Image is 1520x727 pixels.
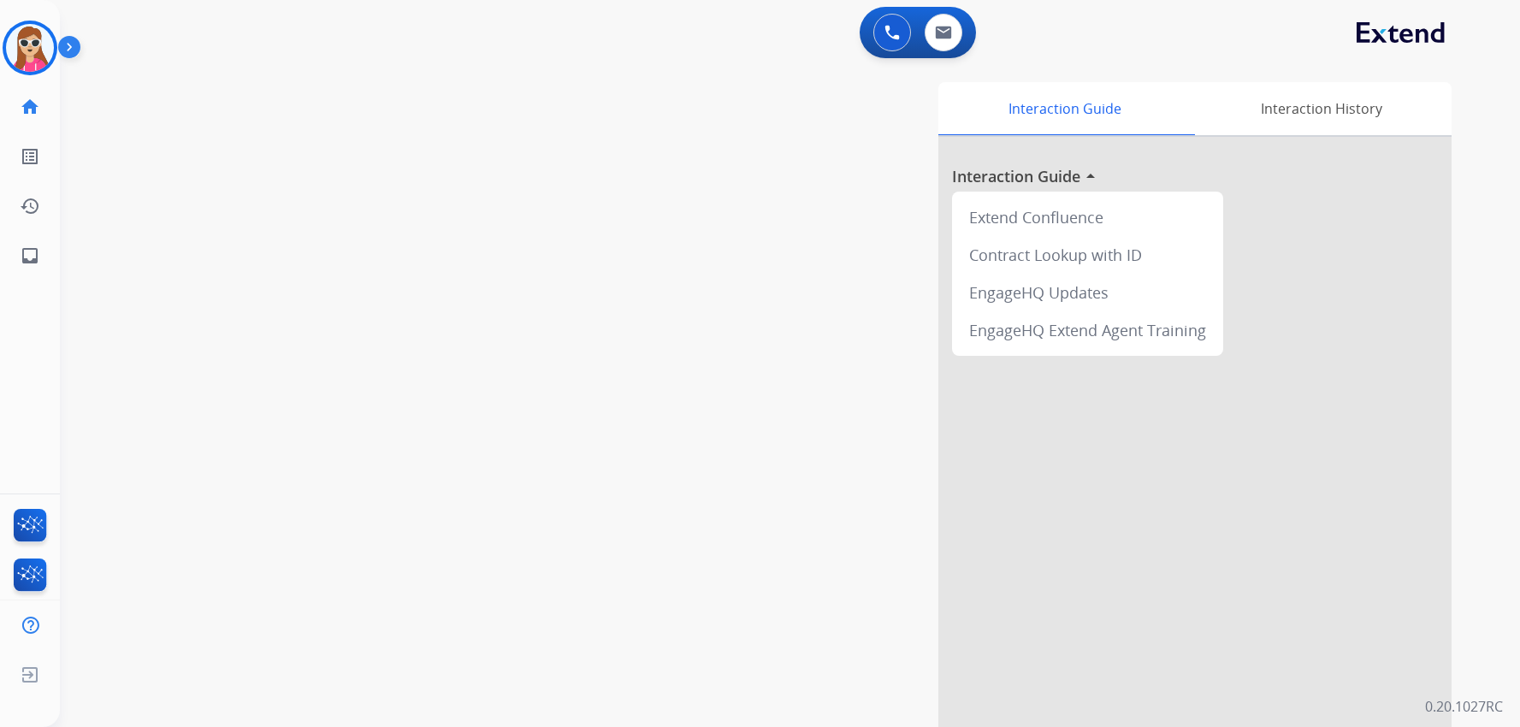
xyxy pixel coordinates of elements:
img: avatar [6,24,54,72]
div: Extend Confluence [959,198,1216,236]
div: EngageHQ Extend Agent Training [959,311,1216,349]
div: Interaction History [1191,82,1452,135]
mat-icon: list_alt [20,146,40,167]
p: 0.20.1027RC [1425,696,1503,717]
div: EngageHQ Updates [959,274,1216,311]
mat-icon: history [20,196,40,216]
mat-icon: inbox [20,245,40,266]
div: Contract Lookup with ID [959,236,1216,274]
div: Interaction Guide [938,82,1191,135]
mat-icon: home [20,97,40,117]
